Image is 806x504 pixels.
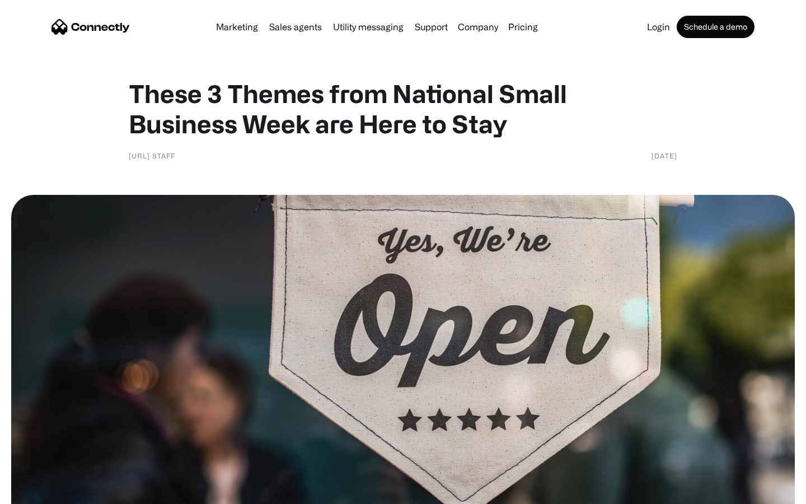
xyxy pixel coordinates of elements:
[458,19,498,35] div: Company
[129,150,175,161] div: [URL] Staff
[454,19,502,35] div: Company
[129,78,677,139] h1: These 3 Themes from National Small Business Week are Here to Stay
[22,484,67,500] ul: Language list
[410,22,452,31] a: Support
[265,22,326,31] a: Sales agents
[504,22,542,31] a: Pricing
[329,22,408,31] a: Utility messaging
[51,18,130,35] a: home
[643,22,674,31] a: Login
[11,484,67,500] aside: Language selected: English
[677,16,755,38] a: Schedule a demo
[212,22,263,31] a: Marketing
[652,150,677,161] div: [DATE]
